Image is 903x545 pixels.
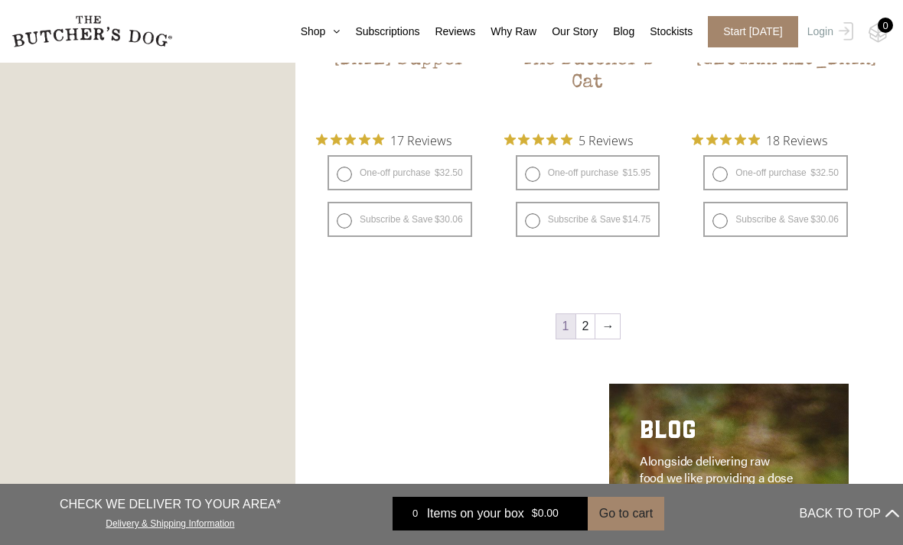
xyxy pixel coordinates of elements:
[358,414,513,453] h2: APOTHECARY
[810,214,816,225] span: $
[285,24,341,40] a: Shop
[623,214,651,225] bdi: 14.75
[640,453,795,537] p: Alongside delivering raw food we like providing a dose of inspiring and informative content to ou...
[623,214,628,225] span: $
[328,202,472,237] label: Subscribe & Save
[588,497,664,530] button: Go to cart
[60,495,281,514] p: CHECK WE DELIVER TO YOUR AREA*
[595,314,620,339] a: →
[804,16,853,47] a: Login
[878,18,893,33] div: 0
[516,202,660,237] label: Subscribe & Save
[316,49,484,121] h2: [DATE] Supper
[810,214,839,225] bdi: 30.06
[598,24,634,40] a: Blog
[532,508,559,520] bdi: 0.00
[404,506,427,521] div: 0
[703,155,848,190] label: One-off purchase
[556,314,575,339] span: Page 1
[536,24,598,40] a: Our Story
[703,202,848,237] label: Subscribe & Save
[435,167,463,178] bdi: 32.50
[640,414,795,453] h2: BLOG
[623,167,651,178] bdi: 15.95
[504,49,672,121] h2: The Butcher’s Cat
[435,214,440,225] span: $
[475,24,536,40] a: Why Raw
[435,167,440,178] span: $
[106,514,234,529] a: Delivery & Shipping Information
[316,128,451,151] button: Rated 4.9 out of 5 stars from 17 reviews. Jump to reviews.
[810,167,816,178] span: $
[634,24,693,40] a: Stockists
[766,128,827,151] span: 18 Reviews
[419,24,475,40] a: Reviews
[692,128,827,151] button: Rated 4.9 out of 5 stars from 18 reviews. Jump to reviews.
[340,24,419,40] a: Subscriptions
[435,214,463,225] bdi: 30.06
[800,495,899,532] button: BACK TO TOP
[532,508,538,520] span: $
[708,16,798,47] span: Start [DATE]
[576,314,595,339] a: Page 2
[504,128,633,151] button: Rated 5 out of 5 stars from 5 reviews. Jump to reviews.
[328,155,472,190] label: One-off purchase
[390,128,451,151] span: 17 Reviews
[516,155,660,190] label: One-off purchase
[869,23,888,43] img: TBD_Cart-Empty.png
[693,16,804,47] a: Start [DATE]
[393,497,588,530] a: 0 Items on your box $0.00
[692,49,859,121] h2: [GEOGRAPHIC_DATA]
[810,167,839,178] bdi: 32.50
[427,504,524,523] span: Items on your box
[579,128,633,151] span: 5 Reviews
[623,167,628,178] span: $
